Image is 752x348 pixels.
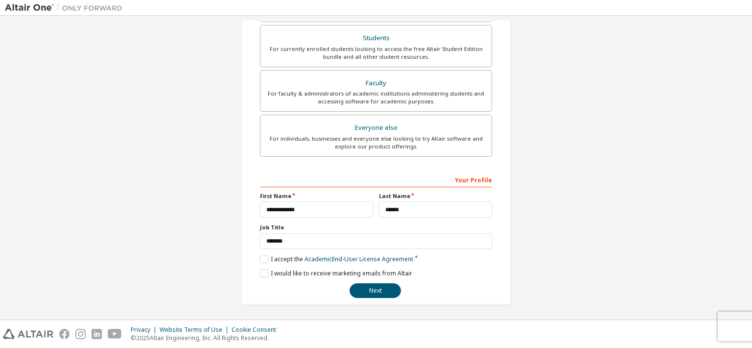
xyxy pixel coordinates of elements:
div: Faculty [266,76,486,90]
label: I accept the [260,255,413,263]
div: Everyone else [266,121,486,135]
img: instagram.svg [75,329,86,339]
label: Job Title [260,224,492,231]
label: First Name [260,192,373,200]
div: Your Profile [260,172,492,187]
a: Academic End-User License Agreement [305,255,413,263]
div: Privacy [131,326,160,334]
p: © 2025 Altair Engineering, Inc. All Rights Reserved. [131,334,282,342]
button: Next [350,283,401,298]
div: For faculty & administrators of academic institutions administering students and accessing softwa... [266,90,486,105]
img: linkedin.svg [92,329,102,339]
label: Last Name [379,192,492,200]
label: I would like to receive marketing emails from Altair [260,269,412,277]
img: facebook.svg [59,329,70,339]
div: For individuals, businesses and everyone else looking to try Altair software and explore our prod... [266,135,486,150]
div: Website Terms of Use [160,326,232,334]
div: Cookie Consent [232,326,282,334]
div: Students [266,31,486,45]
img: altair_logo.svg [3,329,53,339]
img: youtube.svg [108,329,122,339]
div: For currently enrolled students looking to access the free Altair Student Edition bundle and all ... [266,45,486,61]
img: Altair One [5,3,127,13]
